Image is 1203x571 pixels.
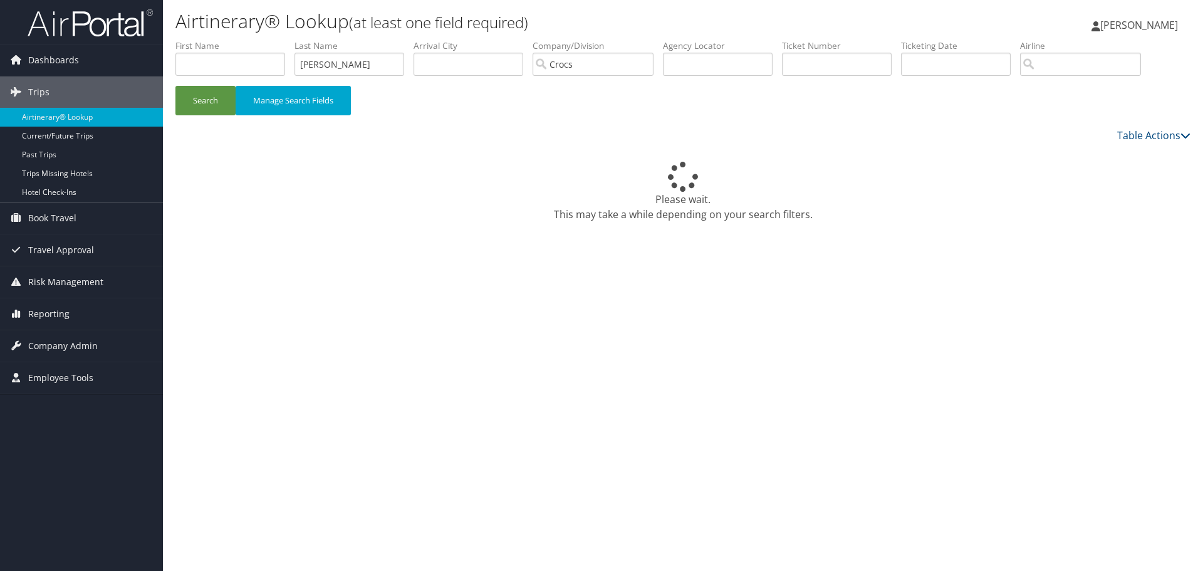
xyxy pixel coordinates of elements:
span: Trips [28,76,49,108]
label: Arrival City [414,39,533,52]
label: Ticketing Date [901,39,1020,52]
span: Book Travel [28,202,76,234]
span: Travel Approval [28,234,94,266]
label: Agency Locator [663,39,782,52]
span: Employee Tools [28,362,93,394]
a: Table Actions [1117,128,1190,142]
button: Manage Search Fields [236,86,351,115]
a: [PERSON_NAME] [1091,6,1190,44]
span: Dashboards [28,45,79,76]
label: First Name [175,39,294,52]
small: (at least one field required) [349,12,528,33]
span: Reporting [28,298,70,330]
label: Ticket Number [782,39,901,52]
h1: Airtinerary® Lookup [175,8,852,34]
span: Company Admin [28,330,98,362]
span: [PERSON_NAME] [1100,18,1178,32]
label: Last Name [294,39,414,52]
label: Airline [1020,39,1150,52]
div: Please wait. This may take a while depending on your search filters. [175,162,1190,222]
label: Company/Division [533,39,663,52]
button: Search [175,86,236,115]
img: airportal-logo.png [28,8,153,38]
span: Risk Management [28,266,103,298]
